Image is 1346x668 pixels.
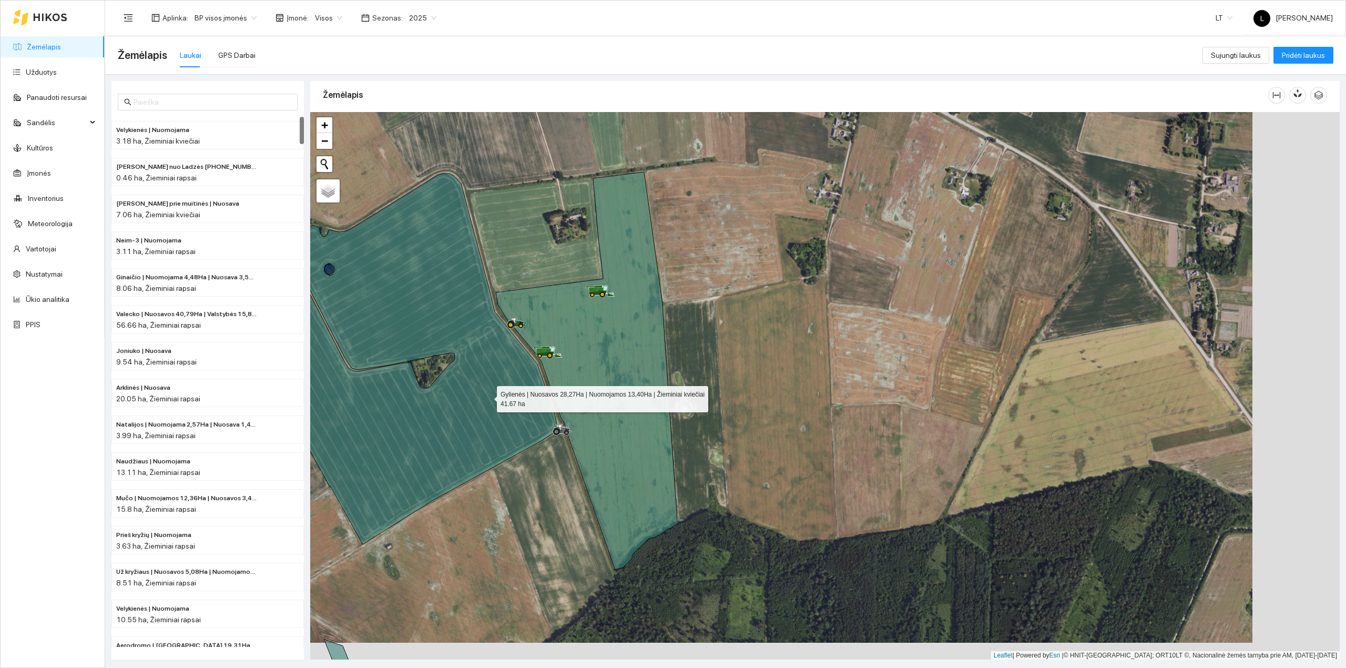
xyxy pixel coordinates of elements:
[116,604,189,614] span: Velykienės | Nuomojama
[116,530,191,540] span: Prieš kryžių | Nuomojama
[26,295,69,303] a: Ūkio analitika
[28,219,73,228] a: Meteorologija
[1216,10,1232,26] span: LT
[1268,87,1285,104] button: column-width
[116,542,195,550] span: 3.63 ha, Žieminiai rapsai
[372,12,403,24] span: Sezonas :
[317,133,332,149] a: Zoom out
[1273,51,1333,59] a: Pridėti laukus
[1202,51,1269,59] a: Sujungti laukus
[116,505,196,513] span: 15.8 ha, Žieminiai rapsai
[26,320,40,329] a: PPIS
[116,567,257,577] span: Už kryžiaus | Nuosavos 5,08Ha | Nuomojamos 3,43Ha
[116,358,197,366] span: 9.54 ha, Žieminiai rapsai
[409,10,436,26] span: 2025
[116,199,239,209] span: Rolando prie muitinės | Nuosava
[116,615,201,624] span: 10.55 ha, Žieminiai rapsai
[118,47,167,64] span: Žemėlapis
[124,13,133,23] span: menu-fold
[116,210,200,219] span: 7.06 ha, Žieminiai kviečiai
[321,134,328,147] span: −
[116,493,257,503] span: Mučo | Nuomojamos 12,36Ha | Nuosavos 3,44Ha
[116,468,200,477] span: 13.11 ha, Žieminiai rapsai
[162,12,188,24] span: Aplinka :
[27,144,53,152] a: Kultūros
[317,156,332,172] button: Initiate a new search
[321,118,328,131] span: +
[1202,47,1269,64] button: Sujungti laukus
[124,98,131,106] span: search
[116,346,171,356] span: Joniuko | Nuosava
[116,125,189,135] span: Velykienės | Nuomojama
[118,7,139,28] button: menu-fold
[116,137,200,145] span: 3.18 ha, Žieminiai kviečiai
[323,80,1268,110] div: Žemėlapis
[27,169,51,177] a: Įmonės
[287,12,309,24] span: Įmonė :
[27,43,61,51] a: Žemėlapis
[116,162,257,172] span: Paškevičiaus Felikso nuo Ladzės (2) 229525-2470 - 2
[317,179,340,203] a: Layers
[1062,652,1064,659] span: |
[151,14,160,22] span: layout
[116,309,257,319] span: Valecko | Nuosavos 40,79Ha | Valstybės 15,87Ha
[116,579,196,587] span: 8.51 ha, Žieminiai rapsai
[994,652,1013,659] a: Leaflet
[116,641,257,651] span: Aerodromo | Nuosavos 19,31Ha | Nuomojamos 4,44Ha
[116,383,170,393] span: Arklinės | Nuosava
[1282,49,1325,61] span: Pridėti laukus
[218,49,256,61] div: GPS Darbai
[991,651,1340,660] div: | Powered by © HNIT-[GEOGRAPHIC_DATA]; ORT10LT ©, Nacionalinė žemės tarnyba prie AM, [DATE]-[DATE]
[26,68,57,76] a: Užduotys
[26,245,56,253] a: Vartotojai
[195,10,257,26] span: BP visos įmonės
[116,236,181,246] span: Neim-3 | Nuomojama
[28,194,64,203] a: Inventorius
[116,420,257,430] span: Natalijos | Nuomojama 2,57Ha | Nuosava 1,42Ha
[317,117,332,133] a: Zoom in
[26,270,63,278] a: Nustatymai
[1269,91,1284,99] span: column-width
[116,394,200,403] span: 20.05 ha, Žieminiai rapsai
[116,321,201,329] span: 56.66 ha, Žieminiai rapsai
[180,49,201,61] div: Laukai
[1211,49,1261,61] span: Sujungti laukus
[116,247,196,256] span: 3.11 ha, Žieminiai rapsai
[134,96,291,108] input: Paieška
[116,272,257,282] span: Ginaičio | Nuomojama 4,48Ha | Nuosava 3,58Ha
[1049,652,1061,659] a: Esri
[116,284,196,292] span: 8.06 ha, Žieminiai rapsai
[27,112,87,133] span: Sandėlis
[116,431,196,440] span: 3.99 ha, Žieminiai rapsai
[315,10,342,26] span: Visos
[361,14,370,22] span: calendar
[27,93,87,102] a: Panaudoti resursai
[1273,47,1333,64] button: Pridėti laukus
[1260,10,1264,27] span: L
[276,14,284,22] span: shop
[116,174,197,182] span: 0.46 ha, Žieminiai rapsai
[116,457,190,467] span: Naudžiaus | Nuomojama
[1253,14,1333,22] span: [PERSON_NAME]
